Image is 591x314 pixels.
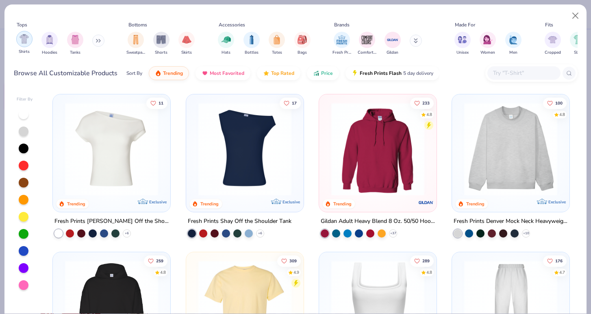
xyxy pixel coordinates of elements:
[219,21,245,28] div: Accessories
[41,32,58,56] div: filter for Hoodies
[218,32,234,56] button: filter button
[153,32,169,56] div: filter for Shorts
[42,50,57,56] span: Hoodies
[332,32,351,56] div: filter for Fresh Prints
[222,35,231,44] img: Hats Image
[385,32,401,56] button: filter button
[505,32,521,56] div: filter for Men
[422,101,430,105] span: 233
[454,216,568,227] div: Fresh Prints Denver Mock Neck Heavyweight Sweatshirt
[45,35,54,44] img: Hoodies Image
[67,32,83,56] div: filter for Tanks
[257,66,300,80] button: Top Rated
[54,216,169,227] div: Fresh Prints [PERSON_NAME] Off the Shoulder Top
[403,69,433,78] span: 5 day delivery
[358,32,376,56] button: filter button
[545,50,561,56] span: Cropped
[126,70,142,77] div: Sort By
[188,216,291,227] div: Fresh Prints Shay Off the Shoulder Tank
[570,32,586,56] div: filter for Slim
[41,32,58,56] button: filter button
[247,35,256,44] img: Bottles Image
[387,50,398,56] span: Gildan
[294,32,311,56] button: filter button
[16,31,33,55] div: filter for Shirts
[293,270,299,276] div: 4.9
[295,102,397,196] img: af1e0f41-62ea-4e8f-9b2b-c8bb59fc549d
[243,32,260,56] button: filter button
[492,68,555,78] input: Try "T-Shirt"
[258,231,262,236] span: + 6
[155,50,167,56] span: Shorts
[272,35,281,44] img: Totes Image
[543,97,567,109] button: Like
[387,34,399,46] img: Gildan Image
[385,32,401,56] div: filter for Gildan
[574,35,582,44] img: Slim Image
[14,68,117,78] div: Browse All Customizable Products
[67,32,83,56] button: filter button
[321,216,435,227] div: Gildan Adult Heavy Blend 8 Oz. 50/50 Hooded Sweatshirt
[523,231,529,236] span: + 10
[291,101,296,105] span: 17
[358,50,376,56] span: Comfort Colors
[426,270,432,276] div: 4.8
[194,102,295,196] img: 5716b33b-ee27-473a-ad8a-9b8687048459
[126,32,145,56] div: filter for Sweatpants
[545,32,561,56] div: filter for Cropped
[360,70,402,76] span: Fresh Prints Flash
[61,102,162,196] img: a1c94bf0-cbc2-4c5c-96ec-cab3b8502a7f
[160,270,166,276] div: 4.8
[155,70,161,76] img: trending.gif
[548,199,566,205] span: Exclusive
[559,111,565,118] div: 4.8
[458,35,467,44] img: Unisex Image
[178,32,195,56] button: filter button
[574,50,582,56] span: Slim
[243,32,260,56] div: filter for Bottles
[454,32,471,56] div: filter for Unisex
[345,66,439,80] button: Fresh Prints Flash5 day delivery
[210,70,244,76] span: Most Favorited
[426,111,432,118] div: 4.8
[307,66,339,80] button: Price
[144,255,167,267] button: Like
[332,50,351,56] span: Fresh Prints
[149,66,189,80] button: Trending
[181,50,192,56] span: Skirts
[20,34,29,44] img: Shirts Image
[202,70,208,76] img: most_fav.gif
[16,32,33,56] button: filter button
[269,32,285,56] div: filter for Totes
[70,50,80,56] span: Tanks
[289,259,296,263] span: 309
[543,255,567,267] button: Like
[480,32,496,56] div: filter for Women
[272,50,282,56] span: Totes
[456,50,469,56] span: Unisex
[548,35,557,44] img: Cropped Image
[271,70,294,76] span: Top Rated
[269,32,285,56] button: filter button
[480,50,495,56] span: Women
[294,32,311,56] div: filter for Bags
[334,21,350,28] div: Brands
[509,35,518,44] img: Men Image
[245,50,259,56] span: Bottles
[455,21,475,28] div: Made For
[153,32,169,56] button: filter button
[568,8,583,24] button: Close
[298,50,307,56] span: Bags
[222,50,230,56] span: Hats
[505,32,521,56] button: filter button
[555,101,563,105] span: 100
[298,35,306,44] img: Bags Image
[182,35,191,44] img: Skirts Image
[483,35,493,44] img: Women Image
[509,50,517,56] span: Men
[422,259,430,263] span: 289
[570,32,586,56] button: filter button
[282,199,300,205] span: Exclusive
[410,255,434,267] button: Like
[418,194,434,211] img: Gildan logo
